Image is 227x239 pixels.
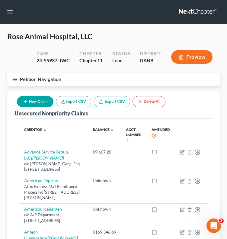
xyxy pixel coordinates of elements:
a: American Express [24,178,58,183]
iframe: Intercom live chat [206,218,221,233]
i: unfold_more [126,138,129,142]
div: Attn: Express Mail Remittance Processing [STREET_ADDRESS][PERSON_NAME] [24,184,83,201]
a: Balance unfold_more [93,127,114,132]
div: Lead [112,57,130,64]
span: 11 [97,57,103,63]
div: Case [37,50,70,57]
div: Unknown [93,206,116,212]
button: Delete All [133,96,165,107]
a: Acct Number unfold_more [126,127,142,142]
div: Status [112,50,130,57]
div: 24-55937-JWC [37,57,70,64]
span: 2 [219,218,224,223]
button: New Claim [17,96,53,107]
i: unfold_more [110,128,114,132]
div: Chapter [79,50,103,57]
button: Import CSV [56,96,91,107]
a: Export CSV [94,96,130,107]
div: District [140,50,161,57]
div: Unknown [93,178,116,184]
a: AmerisourceBergen [24,206,62,212]
button: Preview [171,50,213,64]
th: Amended [147,124,175,146]
div: Chapter [79,57,103,64]
a: Creditor unfold_more [24,127,47,132]
div: $169,346.69 [93,229,116,235]
span: Rose Animal Hospital, LLC [7,32,92,41]
i: ([PERSON_NAME]) [31,155,64,160]
div: c/o A/R Department [STREET_ADDRESS] [24,212,83,223]
div: GANB [140,57,161,64]
button: Petition Navigation [7,73,220,86]
a: Advance Service Group, LLC([PERSON_NAME]) [24,149,69,160]
div: $9,667.20 [93,149,116,155]
i: unfold_more [43,128,47,132]
div: Unsecured Nonpriority Claims [14,110,88,117]
div: c/o [PERSON_NAME] Gang, Esq. [STREET_ADDRESS] [24,161,83,172]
